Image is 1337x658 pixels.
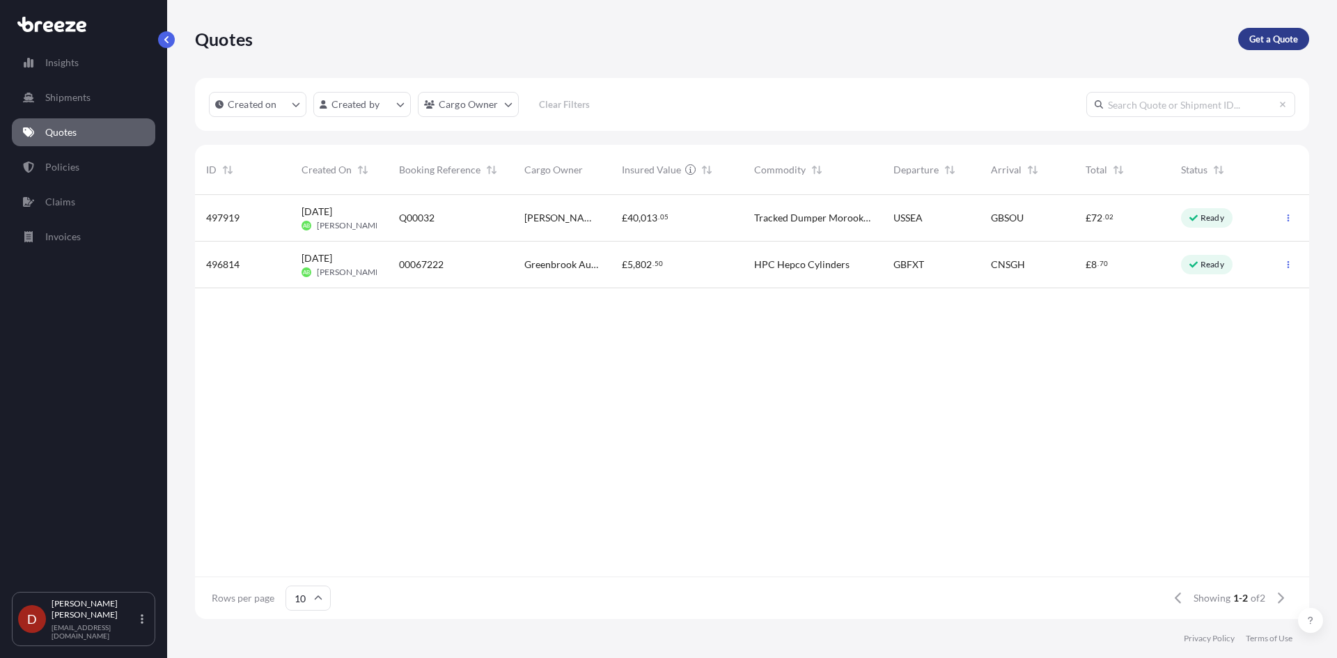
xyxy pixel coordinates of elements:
button: Sort [1024,162,1041,178]
p: Insights [45,56,79,70]
span: . [652,261,654,266]
p: Clear Filters [539,97,590,111]
span: Q00032 [399,211,435,225]
span: £ [1086,260,1091,269]
span: [DATE] [302,251,332,265]
span: £ [622,260,627,269]
span: Created On [302,163,352,177]
span: Rows per page [212,591,274,605]
span: 40 [627,213,639,223]
a: Insights [12,49,155,77]
span: 497919 [206,211,240,225]
input: Search Quote or Shipment ID... [1086,92,1295,117]
span: 802 [635,260,652,269]
button: Sort [1110,162,1127,178]
a: Shipments [12,84,155,111]
span: 70 [1100,261,1108,266]
span: . [1097,261,1099,266]
p: [EMAIL_ADDRESS][DOMAIN_NAME] [52,623,138,640]
span: , [633,260,635,269]
p: Quotes [45,125,77,139]
span: ID [206,163,217,177]
span: D [27,612,37,626]
a: Policies [12,153,155,181]
span: 72 [1091,213,1102,223]
span: Tracked Dumper Morooka mst600 - HS code - 8704.10.5060 [754,211,871,225]
button: createdBy Filter options [313,92,411,117]
span: GBFXT [893,258,924,272]
p: Quotes [195,28,253,50]
button: createdOn Filter options [209,92,306,117]
p: Invoices [45,230,81,244]
p: Shipments [45,91,91,104]
span: . [658,214,659,219]
p: Get a Quote [1249,32,1298,46]
span: AB [303,265,310,279]
span: Arrival [991,163,1022,177]
span: [PERSON_NAME] [317,220,383,231]
a: Privacy Policy [1184,633,1235,644]
a: Claims [12,188,155,216]
span: Status [1181,163,1207,177]
p: Policies [45,160,79,174]
a: Quotes [12,118,155,146]
span: £ [622,213,627,223]
span: 02 [1105,214,1113,219]
span: AB [303,219,310,233]
span: 5 [627,260,633,269]
span: . [1103,214,1104,219]
button: Sort [941,162,958,178]
p: Cargo Owner [439,97,499,111]
a: Invoices [12,223,155,251]
span: , [639,213,641,223]
span: Total [1086,163,1107,177]
span: HPC Hepco Cylinders [754,258,850,272]
span: USSEA [893,211,923,225]
p: Ready [1201,259,1224,270]
span: £ [1086,213,1091,223]
p: Created on [228,97,277,111]
button: Sort [483,162,500,178]
span: [PERSON_NAME] [317,267,383,278]
button: Sort [219,162,236,178]
span: 8 [1091,260,1097,269]
span: Insured Value [622,163,681,177]
p: Created by [331,97,380,111]
span: Departure [893,163,939,177]
span: Booking Reference [399,163,480,177]
p: [PERSON_NAME] [PERSON_NAME] [52,598,138,620]
span: 00067222 [399,258,444,272]
span: 1-2 [1233,591,1248,605]
span: 013 [641,213,657,223]
span: Showing [1194,591,1230,605]
span: 50 [655,261,663,266]
span: [PERSON_NAME] [524,211,600,225]
button: Sort [354,162,371,178]
button: Clear Filters [526,93,604,116]
span: GBSOU [991,211,1024,225]
span: 496814 [206,258,240,272]
span: Commodity [754,163,806,177]
button: cargoOwner Filter options [418,92,519,117]
button: Sort [808,162,825,178]
p: Claims [45,195,75,209]
span: of 2 [1251,591,1265,605]
button: Sort [698,162,715,178]
span: 05 [660,214,668,219]
span: Cargo Owner [524,163,583,177]
a: Get a Quote [1238,28,1309,50]
span: CNSGH [991,258,1025,272]
span: Greenbrook Automations Ltd [524,258,600,272]
button: Sort [1210,162,1227,178]
span: [DATE] [302,205,332,219]
a: Terms of Use [1246,633,1292,644]
p: Ready [1201,212,1224,224]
